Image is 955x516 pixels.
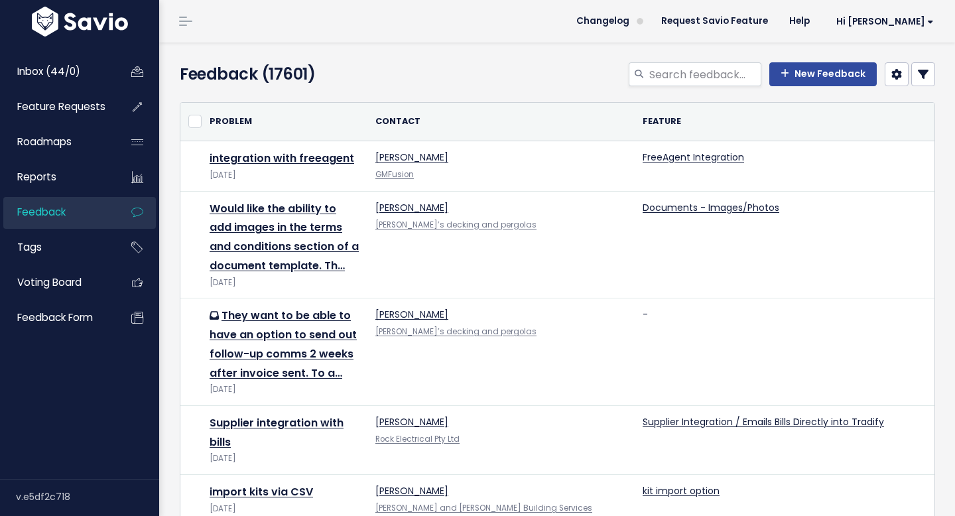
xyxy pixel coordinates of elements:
[769,62,877,86] a: New Feedback
[375,326,537,337] a: [PERSON_NAME]’s decking and pergolas
[375,308,448,321] a: [PERSON_NAME]
[210,383,359,397] div: [DATE]
[3,92,110,122] a: Feature Requests
[648,62,761,86] input: Search feedback...
[210,151,354,166] a: integration with freeagent
[210,308,357,380] a: They want to be able to have an option to send out follow-up comms 2 weeks after invoice sent. To a…
[375,151,448,164] a: [PERSON_NAME]
[210,201,359,273] a: Would like the ability to add images in the terms and conditions section of a document template. Th…
[17,64,80,78] span: Inbox (44/0)
[375,434,460,444] a: Rock Electrical Pty Ltd
[17,275,82,289] span: Voting Board
[3,56,110,87] a: Inbox (44/0)
[17,135,72,149] span: Roadmaps
[210,415,344,450] a: Supplier integration with bills
[16,480,159,514] div: v.e5df2c718
[643,415,884,428] a: Supplier Integration / Emails Bills Directly into Tradify
[820,11,944,32] a: Hi [PERSON_NAME]
[375,201,448,214] a: [PERSON_NAME]
[576,17,629,26] span: Changelog
[210,168,359,182] div: [DATE]
[375,415,448,428] a: [PERSON_NAME]
[210,484,313,499] a: import kits via CSV
[3,127,110,157] a: Roadmaps
[3,302,110,333] a: Feedback form
[210,502,359,516] div: [DATE]
[375,169,414,180] a: GMFusion
[375,503,592,513] a: [PERSON_NAME] and [PERSON_NAME] Building Services
[3,197,110,227] a: Feedback
[29,7,131,36] img: logo-white.9d6f32f41409.svg
[3,267,110,298] a: Voting Board
[367,103,635,141] th: Contact
[3,162,110,192] a: Reports
[17,205,66,219] span: Feedback
[17,310,93,324] span: Feedback form
[375,484,448,497] a: [PERSON_NAME]
[375,220,537,230] a: [PERSON_NAME]’s decking and pergolas
[180,62,418,86] h4: Feedback (17601)
[643,201,779,214] a: Documents - Images/Photos
[17,240,42,254] span: Tags
[17,170,56,184] span: Reports
[779,11,820,31] a: Help
[210,276,359,290] div: [DATE]
[17,99,105,113] span: Feature Requests
[836,17,934,27] span: Hi [PERSON_NAME]
[643,151,744,164] a: FreeAgent Integration
[210,452,359,466] div: [DATE]
[202,103,367,141] th: Problem
[643,484,720,497] a: kit import option
[3,232,110,263] a: Tags
[651,11,779,31] a: Request Savio Feature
